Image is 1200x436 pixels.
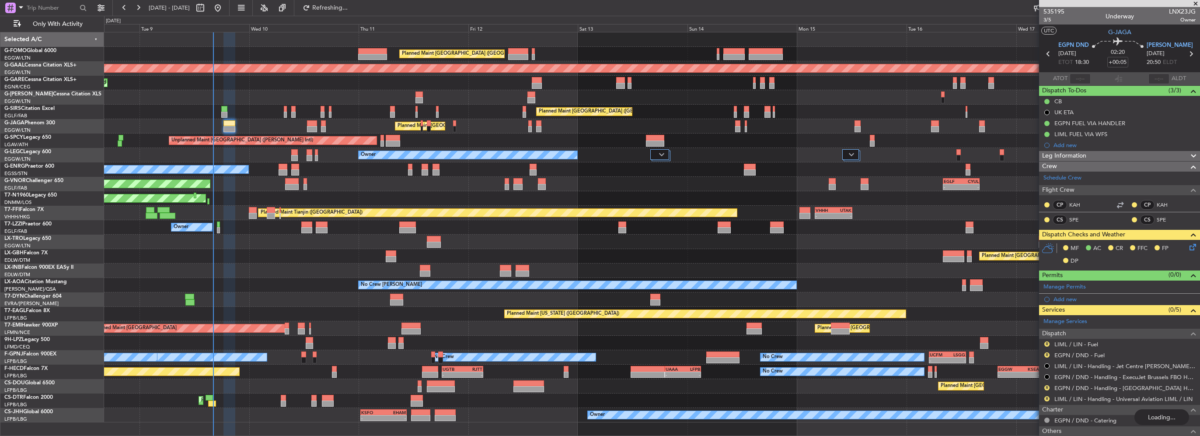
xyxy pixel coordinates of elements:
span: LX-INB [4,265,21,270]
span: 20:50 [1147,58,1161,67]
a: LFPB/LBG [4,373,27,379]
div: UAAA [666,366,683,372]
span: G-FOMO [4,48,27,53]
a: 9H-LPZLegacy 500 [4,337,50,342]
div: - [443,372,463,377]
a: LX-INBFalcon 900EX EASy II [4,265,73,270]
a: LFPB/LBG [4,315,27,321]
div: EGLF [944,179,961,184]
span: ATOT [1053,74,1067,83]
div: LIML FUEL VIA WFS [1054,130,1107,138]
div: Planned Maint Mugla ([GEOGRAPHIC_DATA]) [201,394,303,407]
button: Refreshing... [299,1,351,15]
a: CS-DTRFalcon 2000 [4,395,53,400]
span: AC [1093,244,1101,253]
div: EGGW [998,366,1019,372]
a: EGPN / DND - Fuel [1054,352,1105,359]
button: UTC [1041,27,1057,35]
div: - [961,184,979,190]
div: Fri 12 [468,24,578,32]
span: G-GARE [4,77,24,82]
a: G-GAALCessna Citation XLS+ [4,63,77,68]
div: CYUL [961,179,979,184]
img: arrow-gray.svg [659,153,664,156]
div: Tue 9 [140,24,249,32]
div: - [998,372,1019,377]
div: KSFO [361,410,384,415]
div: Add new [1053,295,1196,303]
div: Underway [1106,12,1134,21]
div: Wed 10 [249,24,359,32]
a: LFPB/LBG [4,387,27,394]
div: Owner [590,408,605,422]
div: No Crew [763,365,783,378]
a: EDLW/DTM [4,271,30,278]
a: Schedule Crew [1043,174,1081,183]
div: EHAM [384,410,406,415]
a: EGLF/FAB [4,185,27,191]
a: LFPB/LBG [4,416,27,422]
a: SPE [1069,216,1089,224]
a: EGGW/LTN [4,69,31,76]
a: LIML / LIN - Handling - Jet Centre [PERSON_NAME] Aviation EGNV / MME [1054,362,1196,370]
span: ALDT [1172,74,1186,83]
a: CS-DOUGlobal 6500 [4,380,55,386]
div: - [683,372,700,377]
div: Planned Maint [GEOGRAPHIC_DATA] ([GEOGRAPHIC_DATA]) [398,120,535,133]
a: T7-LZZIPraetor 600 [4,222,52,227]
span: (0/5) [1169,305,1181,314]
div: UK ETA [1054,109,1074,116]
a: T7-FFIFalcon 7X [4,207,44,212]
span: G-JAGA [1108,28,1131,37]
span: FP [1162,244,1169,253]
a: DNMM/LOS [4,199,31,206]
span: Dispatch Checks and Weather [1042,230,1125,240]
span: T7-N1960 [4,193,29,198]
a: VHHH/HKG [4,214,30,220]
span: 3/5 [1043,16,1064,24]
div: Sun 14 [687,24,797,32]
div: Owner [174,221,188,234]
button: R [1044,341,1050,347]
div: Planned Maint [GEOGRAPHIC_DATA] ([GEOGRAPHIC_DATA]) [539,105,677,118]
div: Planned Maint [GEOGRAPHIC_DATA] ([GEOGRAPHIC_DATA]) [941,380,1078,393]
div: Mon 15 [797,24,907,32]
span: CS-JHH [4,409,23,415]
div: - [948,358,965,363]
span: G-[PERSON_NAME] [4,91,53,97]
div: CB [1054,98,1062,105]
div: - [666,372,683,377]
a: EGLF/FAB [4,113,27,119]
input: Trip Number [27,1,77,14]
a: Manage Services [1043,317,1087,326]
span: T7-FFI [4,207,20,212]
span: CS-DTR [4,395,23,400]
div: [DATE] [106,18,121,25]
a: LIML / LIN - Handling - Universal Aviation LIML / LIN [1054,395,1193,403]
div: Sat 13 [578,24,687,32]
a: EGNR/CEG [4,84,31,90]
div: - [834,213,851,218]
div: KSEA [1019,366,1039,372]
a: EGGW/LTN [4,98,31,105]
div: No Crew [763,351,783,364]
span: F-HECD [4,366,24,371]
div: Planned Maint Tianjin ([GEOGRAPHIC_DATA]) [261,206,363,219]
button: Only With Activity [10,17,95,31]
a: F-HECDFalcon 7X [4,366,48,371]
span: Flight Crew [1042,185,1074,195]
div: Unplanned Maint [GEOGRAPHIC_DATA] ([PERSON_NAME] Intl) [171,134,313,147]
span: F-GPNJ [4,352,23,357]
div: Add new [1053,141,1196,149]
div: No Crew [PERSON_NAME] [361,278,422,292]
span: LX-AOA [4,279,24,285]
a: G-JAGAPhenom 300 [4,120,55,126]
span: 18:30 [1075,58,1089,67]
a: T7-EAGLFalcon 8X [4,308,50,313]
a: CS-JHHGlobal 6000 [4,409,53,415]
span: (3/3) [1169,86,1181,95]
div: Planned Maint [GEOGRAPHIC_DATA] [93,322,177,335]
a: EGGW/LTN [4,243,31,249]
span: Dispatch To-Dos [1042,86,1086,96]
span: G-SPCY [4,135,23,140]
